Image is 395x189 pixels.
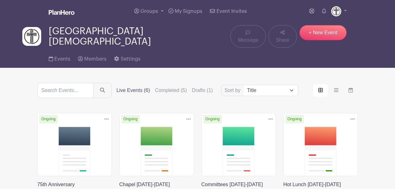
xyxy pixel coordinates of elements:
[49,26,231,47] span: [GEOGRAPHIC_DATA][DEMOGRAPHIC_DATA]
[331,6,341,16] img: HCS%20Cross.png
[22,27,41,46] img: HCS%20Cross.png
[268,25,297,48] a: Share
[49,48,70,68] a: Events
[276,36,289,44] span: Share
[49,10,74,15] img: logo_white-6c42ec7e38ccf1d336a20a19083b03d10ae64f83f12c07503d8b9e83406b4c7d.svg
[117,87,218,94] div: filters
[238,36,258,44] span: Message
[84,57,107,62] span: Members
[175,9,202,14] span: My Signups
[54,57,70,62] span: Events
[299,25,347,40] a: + New Event
[114,48,140,68] a: Settings
[155,87,187,94] label: Completed (5)
[37,83,94,98] input: Search Events...
[313,84,358,97] div: order and view
[192,87,213,94] label: Drafts (1)
[121,57,140,62] span: Settings
[117,87,150,94] label: Live Events (6)
[230,25,266,48] a: Message
[225,87,243,94] label: Sort by
[78,48,107,68] a: Members
[140,9,158,14] span: Groups
[217,9,247,14] span: Event Invites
